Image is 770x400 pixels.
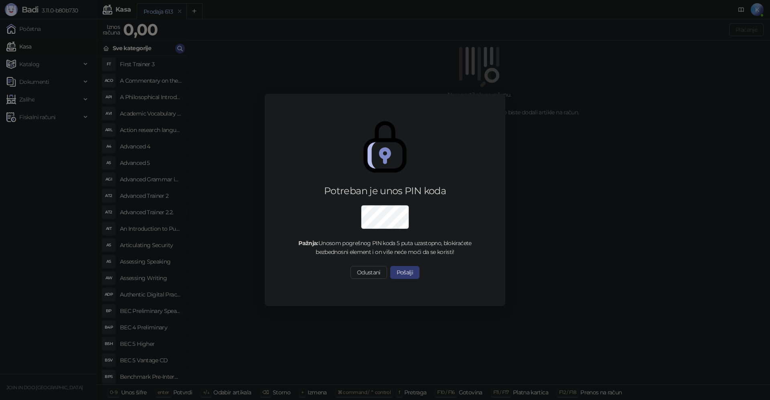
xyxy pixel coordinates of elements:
[287,185,483,197] div: Potreban je unos PIN koda
[359,121,411,173] img: secure.svg
[390,266,420,279] button: Pošalji
[287,239,483,256] div: Unosom pogrešnog PIN koda 5 puta uzastopno, blokiraćete bezbednosni element i on više neće moći d...
[298,240,318,247] strong: Pažnja:
[351,266,387,279] button: Odustani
